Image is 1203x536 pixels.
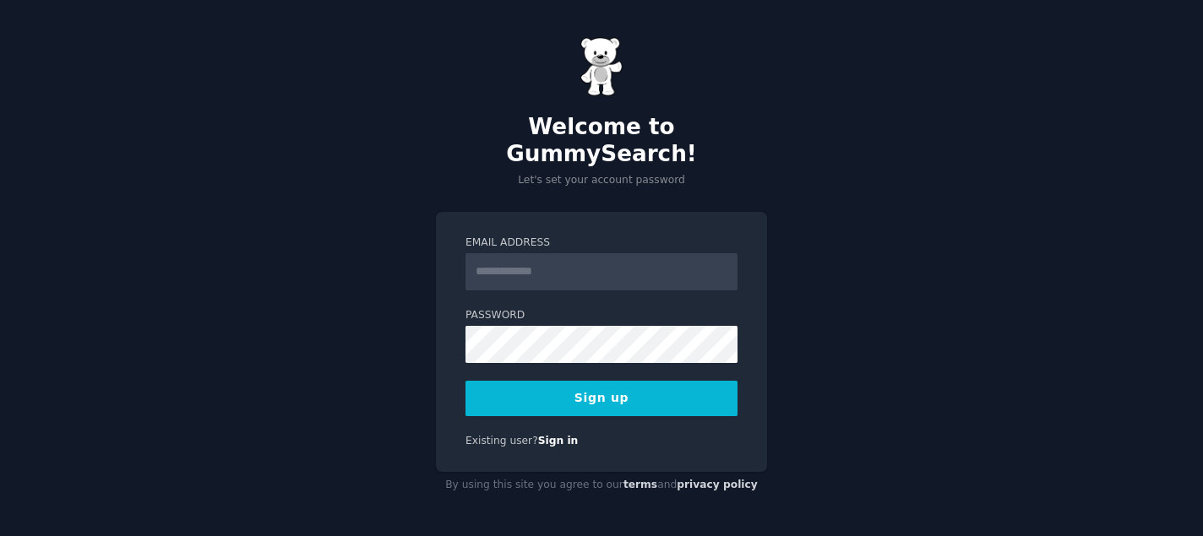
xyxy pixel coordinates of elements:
button: Sign up [465,381,738,416]
a: privacy policy [677,479,758,490]
a: terms [623,479,657,490]
h2: Welcome to GummySearch! [436,114,767,167]
p: Let's set your account password [436,173,767,188]
span: Existing user? [465,435,538,447]
label: Email Address [465,236,738,251]
a: Sign in [538,435,579,447]
img: Gummy Bear [580,37,623,96]
label: Password [465,308,738,323]
div: By using this site you agree to our and [436,472,767,499]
